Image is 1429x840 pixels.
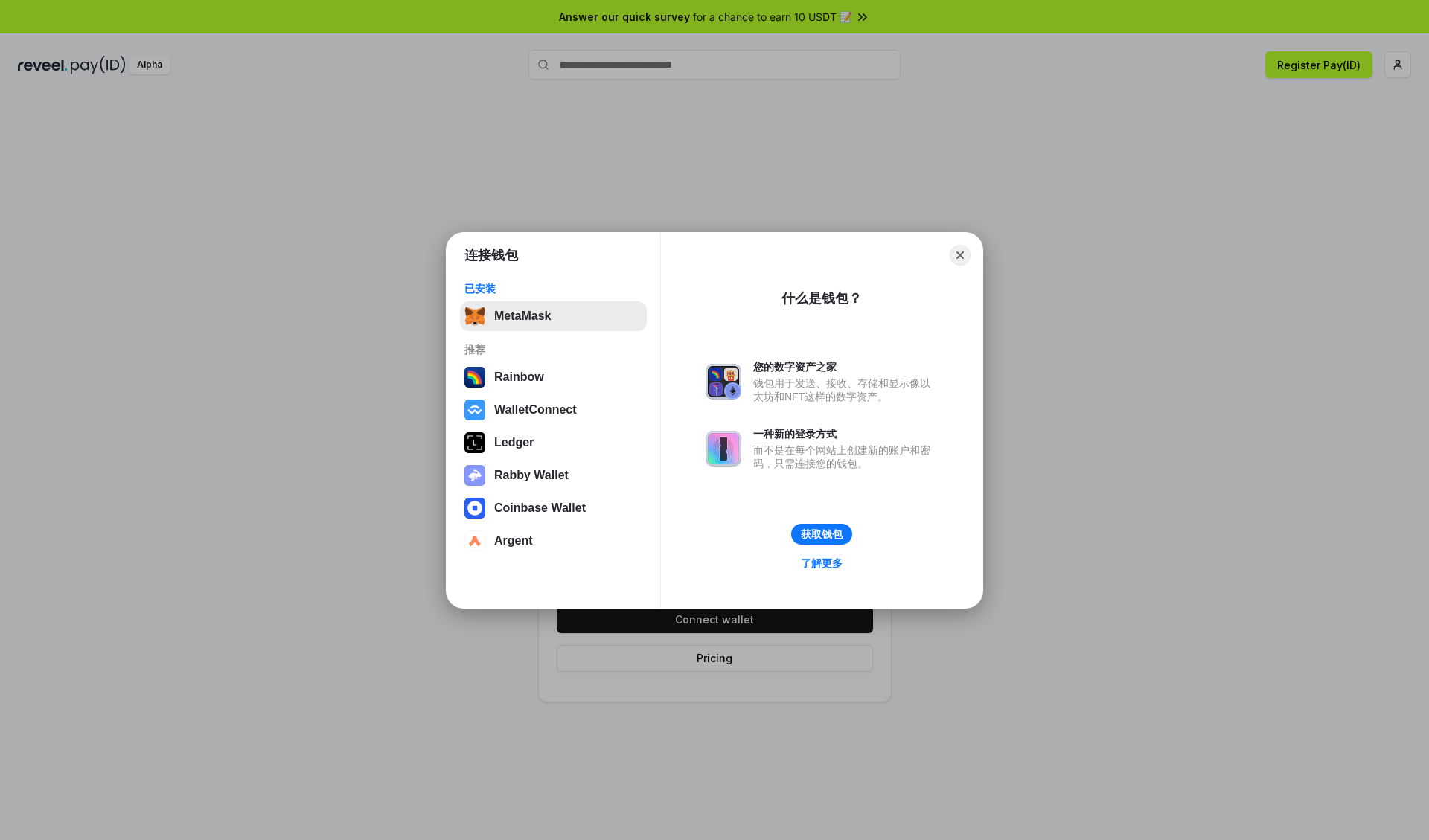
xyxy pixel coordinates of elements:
[753,427,938,440] div: 一种新的登录方式
[464,306,485,327] img: svg+xml,%3Csvg%20fill%3D%22none%22%20height%3D%2233%22%20viewBox%3D%220%200%2035%2033%22%20width%...
[494,371,544,384] div: Rainbow
[801,557,843,570] div: 了解更多
[791,524,852,545] button: 获取钱包
[464,343,642,356] div: 推荐
[494,469,569,482] div: Rabby Wallet
[460,493,647,523] button: Coinbase Wallet
[753,360,938,373] div: 您的数字资产之家
[950,245,971,266] button: Close
[460,526,647,556] button: Argent
[460,395,647,425] button: WalletConnect
[464,465,485,486] img: svg+xml,%3Csvg%20xmlns%3D%22http%3A%2F%2Fwww.w3.org%2F2000%2Fsvg%22%20fill%3D%22none%22%20viewBox...
[494,403,577,417] div: WalletConnect
[494,534,533,548] div: Argent
[753,376,938,403] div: 钱包用于发送、接收、存储和显示像以太坊和NFT这样的数字资产。
[460,461,647,490] button: Rabby Wallet
[464,498,485,519] img: svg+xml,%3Csvg%20width%3D%2228%22%20height%3D%2228%22%20viewBox%3D%220%200%2028%2028%22%20fill%3D...
[792,554,851,573] a: 了解更多
[801,528,843,541] div: 获取钱包
[460,362,647,392] button: Rainbow
[753,443,938,470] div: 而不是在每个网站上创建新的账户和密码，只需连接您的钱包。
[781,289,862,307] div: 什么是钱包？
[464,282,642,295] div: 已安装
[460,301,647,331] button: MetaMask
[464,246,518,264] h1: 连接钱包
[464,367,485,388] img: svg+xml,%3Csvg%20width%3D%22120%22%20height%3D%22120%22%20viewBox%3D%220%200%20120%20120%22%20fil...
[464,432,485,453] img: svg+xml,%3Csvg%20xmlns%3D%22http%3A%2F%2Fwww.w3.org%2F2000%2Fsvg%22%20width%3D%2228%22%20height%3...
[706,364,741,400] img: svg+xml,%3Csvg%20xmlns%3D%22http%3A%2F%2Fwww.w3.org%2F2000%2Fsvg%22%20fill%3D%22none%22%20viewBox...
[494,501,586,515] div: Coinbase Wallet
[464,530,485,551] img: svg+xml,%3Csvg%20width%3D%2228%22%20height%3D%2228%22%20viewBox%3D%220%200%2028%2028%22%20fill%3D...
[494,310,551,323] div: MetaMask
[464,400,485,420] img: svg+xml,%3Csvg%20width%3D%2228%22%20height%3D%2228%22%20viewBox%3D%220%200%2028%2028%22%20fill%3D...
[494,436,534,449] div: Ledger
[460,428,647,458] button: Ledger
[706,431,741,467] img: svg+xml,%3Csvg%20xmlns%3D%22http%3A%2F%2Fwww.w3.org%2F2000%2Fsvg%22%20fill%3D%22none%22%20viewBox...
